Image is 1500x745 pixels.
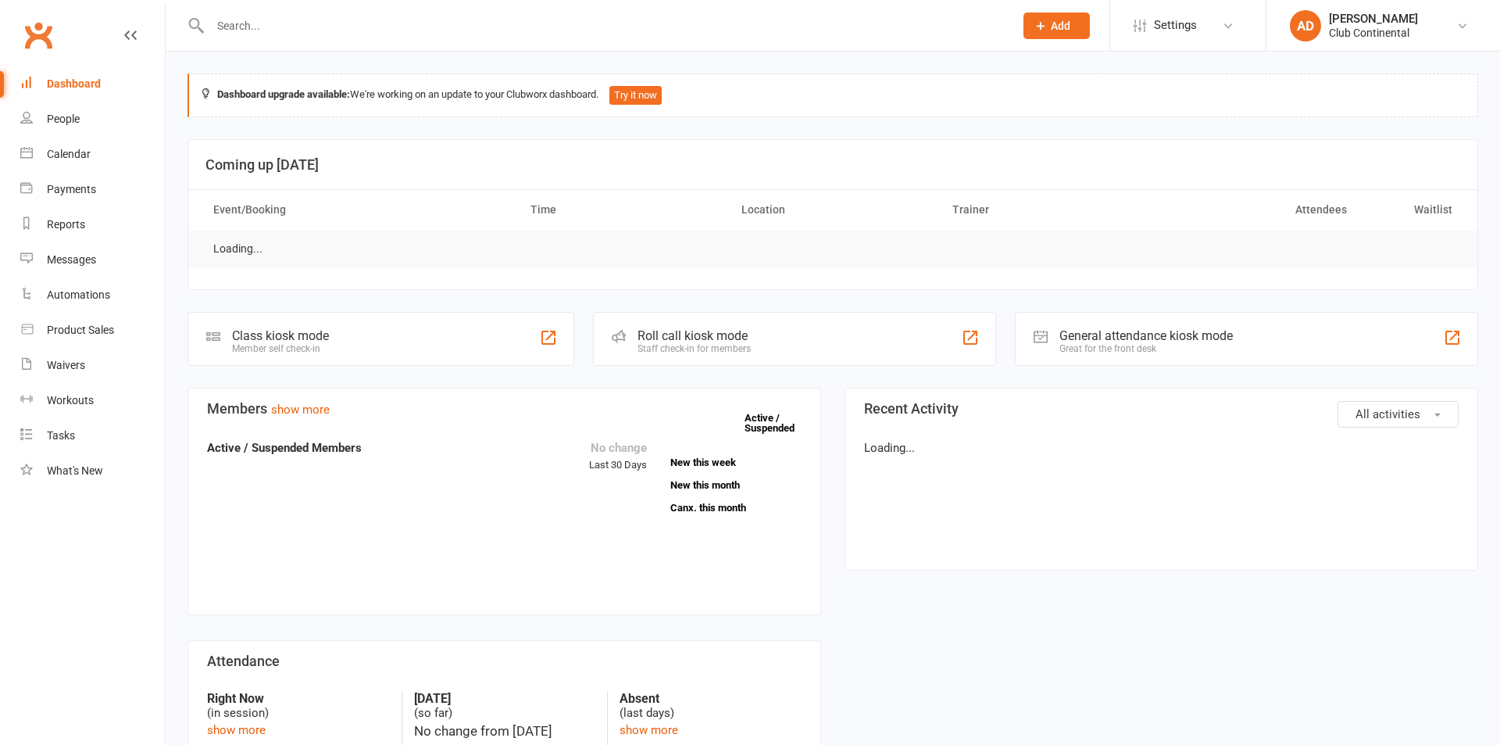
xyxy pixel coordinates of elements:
[1361,190,1466,230] th: Waitlist
[47,218,85,231] div: Reports
[47,77,101,90] div: Dashboard
[207,691,390,706] strong: Right Now
[205,15,1003,37] input: Search...
[620,723,678,737] a: show more
[414,721,596,742] div: No change from [DATE]
[20,207,165,242] a: Reports
[217,88,350,100] strong: Dashboard upgrade available:
[727,190,938,230] th: Location
[637,328,751,343] div: Roll call kiosk mode
[19,16,58,55] a: Clubworx
[207,654,802,669] h3: Attendance
[271,403,330,417] a: show more
[1290,10,1321,41] div: AD
[1355,407,1420,421] span: All activities
[938,190,1149,230] th: Trainer
[864,401,1459,417] h3: Recent Activity
[414,691,596,721] div: (so far)
[1154,8,1197,43] span: Settings
[670,503,802,513] a: Canx. this month
[20,453,165,489] a: What's New
[414,691,596,706] strong: [DATE]
[207,691,390,721] div: (in session)
[589,439,647,457] div: No change
[620,691,802,706] strong: Absent
[47,113,80,125] div: People
[199,231,277,267] td: Loading...
[864,439,1459,457] p: Loading...
[589,439,647,474] div: Last 30 Days
[745,401,813,445] a: Active / Suspended
[20,278,165,313] a: Automations
[47,148,91,160] div: Calendar
[47,394,94,407] div: Workouts
[609,86,662,105] button: Try it now
[47,324,114,336] div: Product Sales
[20,313,165,348] a: Product Sales
[670,480,802,490] a: New this month
[207,441,362,455] strong: Active / Suspended Members
[47,183,96,195] div: Payments
[20,348,165,383] a: Waivers
[20,242,165,278] a: Messages
[207,401,802,417] h3: Members
[20,383,165,418] a: Workouts
[20,418,165,453] a: Tasks
[20,137,165,172] a: Calendar
[1023,13,1090,39] button: Add
[47,464,103,477] div: What's New
[205,157,1460,173] h3: Coming up [DATE]
[1329,26,1418,40] div: Club Continental
[1337,401,1459,428] button: All activities
[232,328,329,343] div: Class kiosk mode
[232,343,329,354] div: Member self check-in
[20,172,165,207] a: Payments
[1051,20,1070,32] span: Add
[516,190,727,230] th: Time
[47,359,85,371] div: Waivers
[1149,190,1360,230] th: Attendees
[207,723,266,737] a: show more
[20,102,165,137] a: People
[47,288,110,301] div: Automations
[1059,328,1233,343] div: General attendance kiosk mode
[187,73,1478,117] div: We're working on an update to your Clubworx dashboard.
[620,691,802,721] div: (last days)
[47,253,96,266] div: Messages
[1059,343,1233,354] div: Great for the front desk
[199,190,516,230] th: Event/Booking
[1329,12,1418,26] div: [PERSON_NAME]
[20,66,165,102] a: Dashboard
[637,343,751,354] div: Staff check-in for members
[47,429,75,442] div: Tasks
[670,457,802,467] a: New this week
